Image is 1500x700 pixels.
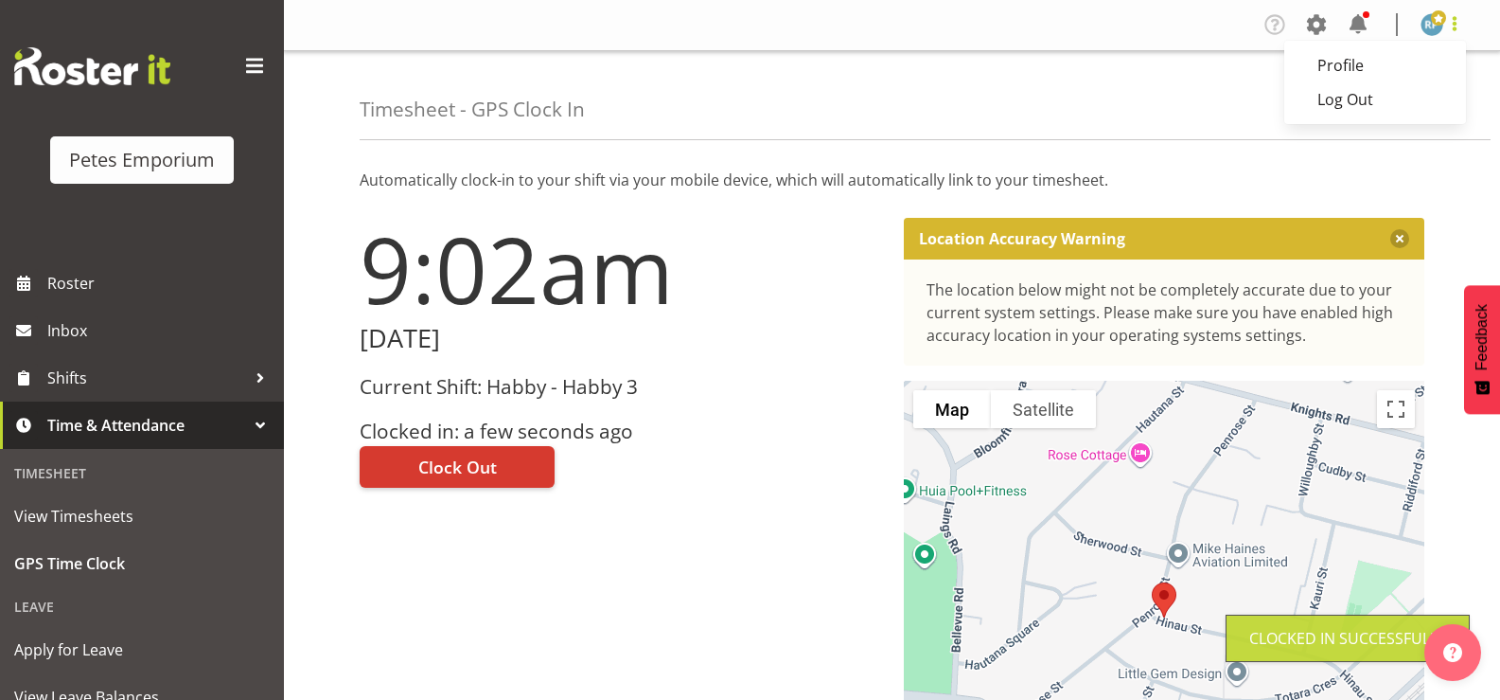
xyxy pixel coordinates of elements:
[5,493,279,540] a: View Timesheets
[926,278,1403,347] div: The location below might not be completely accurate due to your current system settings. Please m...
[47,269,274,297] span: Roster
[360,324,881,353] h2: [DATE]
[5,626,279,673] a: Apply for Leave
[1284,48,1466,82] a: Profile
[5,454,279,493] div: Timesheet
[1284,82,1466,117] a: Log Out
[1443,643,1462,662] img: help-xxl-2.png
[14,47,170,85] img: Rosterit website logo
[360,169,1424,191] p: Automatically clock-in to your shift via your mobile device, which will automatically link to you...
[1377,390,1415,428] button: Toggle fullscreen view
[47,411,246,440] span: Time & Attendance
[360,376,881,398] h3: Current Shift: Habby - Habby 3
[360,99,585,120] h4: Timesheet - GPS Clock In
[1249,627,1446,650] div: Clocked in Successfully
[360,421,881,442] h3: Clocked in: a few seconds ago
[991,390,1096,428] button: Show satellite imagery
[5,540,279,587] a: GPS Time Clock
[14,636,270,664] span: Apply for Leave
[1421,13,1443,36] img: reina-puketapu721.jpg
[360,446,555,488] button: Clock Out
[360,218,881,320] h1: 9:02am
[919,229,1125,248] p: Location Accuracy Warning
[47,364,246,392] span: Shifts
[47,316,274,345] span: Inbox
[5,587,279,626] div: Leave
[14,549,270,578] span: GPS Time Clock
[14,502,270,530] span: View Timesheets
[913,390,991,428] button: Show street map
[1464,285,1500,414] button: Feedback - Show survey
[1474,304,1491,370] span: Feedback
[1390,229,1409,248] button: Close message
[69,146,215,174] div: Petes Emporium
[418,455,497,479] span: Clock Out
